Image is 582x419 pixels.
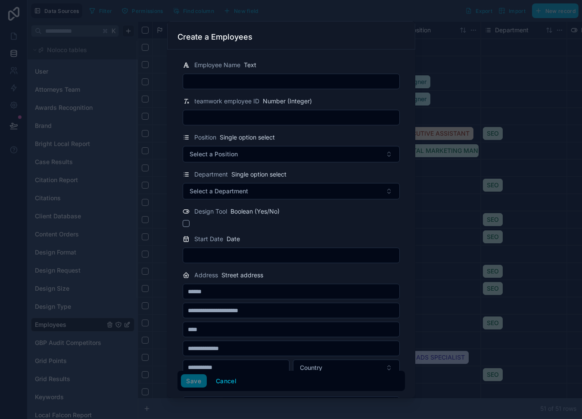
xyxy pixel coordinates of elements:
[195,207,227,216] span: Design Tool
[231,207,280,216] span: Boolean (Yes/No)
[195,133,217,142] span: Position
[227,235,240,243] span: Date
[220,133,275,142] span: Single option select
[195,97,260,106] span: teamwork employee ID
[210,374,242,388] button: Cancel
[190,187,249,196] span: Select a Department
[178,32,253,42] h3: Create a Employees
[195,235,224,243] span: Start Date
[195,170,228,179] span: Department
[190,150,238,158] span: Select a Position
[183,183,400,199] button: Select Button
[244,61,257,69] span: Text
[293,360,400,376] button: Select Button
[232,170,287,179] span: Single option select
[300,363,323,372] span: Country
[183,146,400,162] button: Select Button
[195,271,218,279] span: Address
[222,271,264,279] span: Street address
[263,97,312,106] span: Number (Integer)
[195,61,241,69] span: Employee Name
